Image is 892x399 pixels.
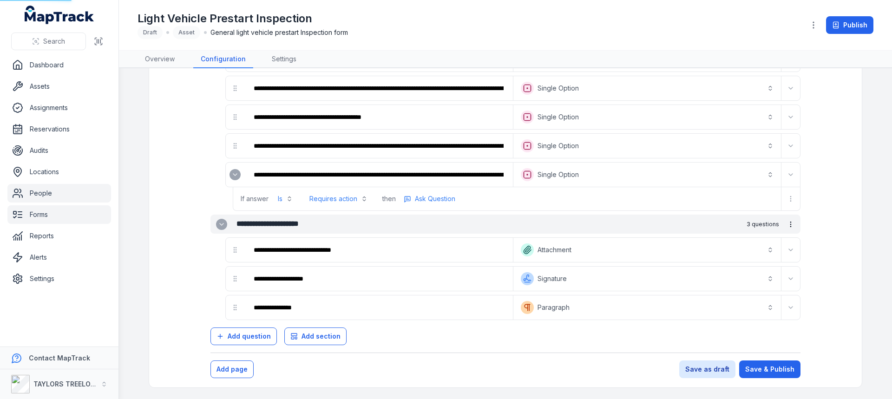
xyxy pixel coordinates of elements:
[246,136,511,156] div: :r199:-form-item-label
[226,165,244,184] div: :r19f:-form-item-label
[7,269,111,288] a: Settings
[226,241,244,259] div: drag
[246,78,511,98] div: :r18t:-form-item-label
[246,164,511,185] div: :r19g:-form-item-label
[515,164,779,185] button: Single Option
[43,37,65,46] span: Search
[241,194,269,203] span: If answer
[783,191,798,206] button: more-detail
[246,268,511,289] div: :r1aa:-form-item-label
[226,298,244,317] div: drag
[29,354,90,362] strong: Contact MapTrack
[400,192,459,206] button: more-detail
[7,98,111,117] a: Assignments
[515,268,779,289] button: Signature
[382,194,396,203] span: then
[173,26,200,39] div: Asset
[264,51,304,68] a: Settings
[747,221,779,228] span: 3 questions
[226,269,244,288] div: drag
[7,205,111,224] a: Forms
[7,184,111,203] a: People
[210,327,277,345] button: Add question
[515,297,779,318] button: Paragraph
[210,28,348,37] span: General light vehicle prestart Inspection form
[226,108,244,126] div: drag
[7,120,111,138] a: Reservations
[231,275,239,282] svg: drag
[7,227,111,245] a: Reports
[25,6,94,24] a: MapTrack
[515,136,779,156] button: Single Option
[739,360,800,378] button: Save & Publish
[231,142,239,150] svg: drag
[246,240,511,260] div: :r1a4:-form-item-label
[231,85,239,92] svg: drag
[138,11,348,26] h1: Light Vehicle Prestart Inspection
[284,327,347,345] button: Add section
[216,219,227,230] button: Expand
[231,246,239,254] svg: drag
[7,141,111,160] a: Audits
[33,380,111,388] strong: TAYLORS TREELOPPING
[679,360,735,378] button: Save as draft
[783,81,798,96] button: Expand
[226,137,244,155] div: drag
[193,51,253,68] a: Configuration
[515,107,779,127] button: Single Option
[302,332,341,341] span: Add section
[7,248,111,267] a: Alerts
[304,190,373,207] button: Requires action
[7,163,111,181] a: Locations
[783,242,798,257] button: Expand
[246,107,511,127] div: :r193:-form-item-label
[515,240,779,260] button: Attachment
[783,271,798,286] button: Expand
[11,33,86,50] button: Search
[138,26,163,39] div: Draft
[7,56,111,74] a: Dashboard
[7,77,111,96] a: Assets
[226,79,244,98] div: drag
[515,78,779,98] button: Single Option
[230,169,241,180] button: Expand
[783,216,799,232] button: more-detail
[415,194,455,203] span: Ask Question
[783,167,798,182] button: Expand
[783,138,798,153] button: Expand
[783,110,798,124] button: Expand
[246,297,511,318] div: :r1ag:-form-item-label
[272,190,298,207] button: Is
[210,360,254,378] button: Add page
[783,300,798,315] button: Expand
[826,16,873,34] button: Publish
[231,113,239,121] svg: drag
[138,51,182,68] a: Overview
[231,304,239,311] svg: drag
[228,332,271,341] span: Add question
